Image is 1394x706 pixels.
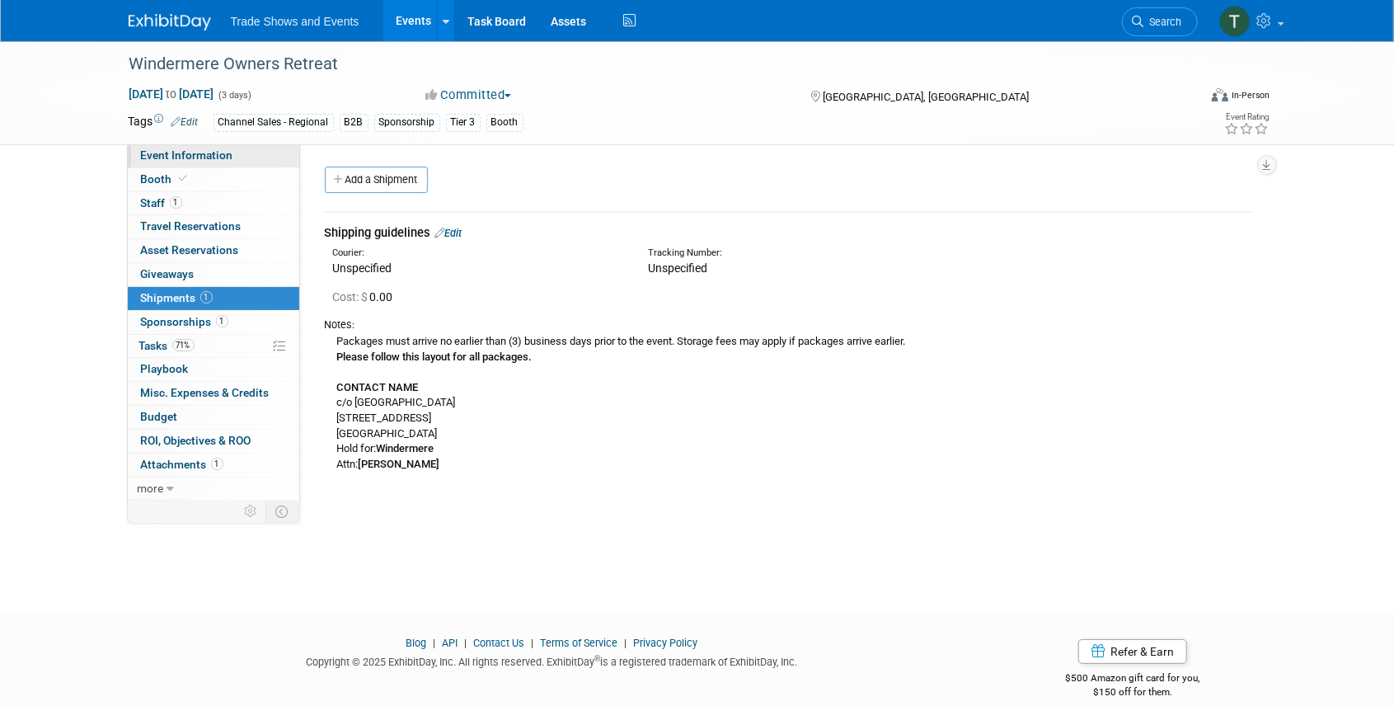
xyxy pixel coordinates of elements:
[648,247,1017,260] div: Tracking Number:
[325,167,428,193] a: Add a Shipment
[406,637,426,649] a: Blog
[128,454,299,477] a: Attachments1
[1144,16,1182,28] span: Search
[141,291,213,304] span: Shipments
[128,144,299,167] a: Event Information
[265,501,299,522] td: Toggle Event Tabs
[1212,88,1228,101] img: Format-Inperson.png
[128,263,299,286] a: Giveaways
[442,637,458,649] a: API
[129,651,976,670] div: Copyright © 2025 ExhibitDay, Inc. All rights reserved. ExhibitDay is a registered trademark of Ex...
[620,637,631,649] span: |
[460,637,471,649] span: |
[211,458,223,470] span: 1
[141,172,191,186] span: Booth
[648,261,707,275] span: Unspecified
[216,315,228,327] span: 1
[172,339,195,351] span: 71%
[823,91,1029,103] span: [GEOGRAPHIC_DATA], [GEOGRAPHIC_DATA]
[325,332,1254,472] div: Packages must arrive no earlier than (3) business days prior to the event. Storage fees may apply...
[446,114,481,131] div: Tier 3
[214,114,334,131] div: Channel Sales - Regional
[141,315,228,328] span: Sponsorships
[340,114,368,131] div: B2B
[359,458,440,470] b: [PERSON_NAME]
[141,243,239,257] span: Asset Reservations
[325,318,1254,332] div: Notes:
[1000,685,1266,699] div: $150 off for them.
[377,442,434,454] b: Windermere
[141,434,251,447] span: ROI, Objectives & ROO
[128,382,299,405] a: Misc. Expenses & Credits
[129,14,211,31] img: ExhibitDay
[141,410,178,423] span: Budget
[141,267,195,280] span: Giveaways
[128,168,299,191] a: Booth
[141,219,242,233] span: Travel Reservations
[128,406,299,429] a: Budget
[337,351,533,363] b: Please follow this layout for all packages.
[1231,89,1270,101] div: In-Person
[128,430,299,453] a: ROI, Objectives & ROO
[1219,6,1251,37] img: Tiff Wagner
[1000,661,1266,699] div: $500 Amazon gift card for you,
[333,290,370,304] span: Cost: $
[429,637,439,649] span: |
[128,335,299,358] a: Tasks71%
[1101,86,1270,111] div: Event Format
[540,637,617,649] a: Terms of Service
[337,381,419,393] b: CONTACT NAME
[435,227,462,239] a: Edit
[527,637,537,649] span: |
[138,482,164,495] span: more
[473,637,524,649] a: Contact Us
[139,339,195,352] span: Tasks
[128,358,299,381] a: Playbook
[325,224,1254,242] div: Shipping guidelines
[180,174,188,183] i: Booth reservation complete
[164,87,180,101] span: to
[128,239,299,262] a: Asset Reservations
[128,478,299,501] a: more
[420,87,518,104] button: Committed
[333,260,623,276] div: Unspecified
[200,291,213,304] span: 1
[141,196,182,209] span: Staff
[633,637,697,649] a: Privacy Policy
[333,247,623,260] div: Courier:
[128,311,299,334] a: Sponsorships1
[486,114,523,131] div: Booth
[1224,113,1269,121] div: Event Rating
[128,215,299,238] a: Travel Reservations
[171,116,199,128] a: Edit
[141,386,270,399] span: Misc. Expenses & Credits
[237,501,266,522] td: Personalize Event Tab Strip
[129,87,215,101] span: [DATE] [DATE]
[141,362,189,375] span: Playbook
[170,196,182,209] span: 1
[129,113,199,132] td: Tags
[218,90,252,101] span: (3 days)
[124,49,1173,79] div: Windermere Owners Retreat
[141,458,223,471] span: Attachments
[1122,7,1198,36] a: Search
[374,114,440,131] div: Sponsorship
[1078,639,1187,664] a: Refer & Earn
[128,287,299,310] a: Shipments1
[333,290,400,304] span: 0.00
[141,148,233,162] span: Event Information
[128,192,299,215] a: Staff1
[594,654,600,663] sup: ®
[231,15,359,28] span: Trade Shows and Events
